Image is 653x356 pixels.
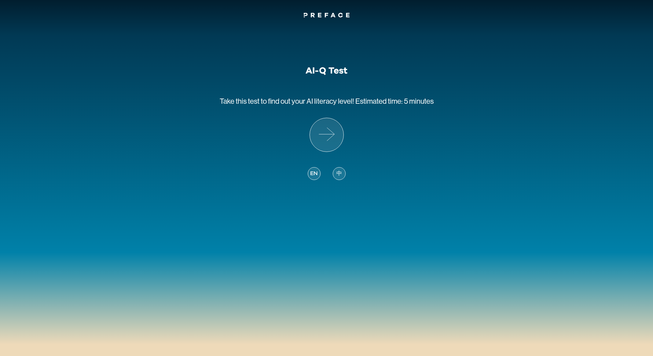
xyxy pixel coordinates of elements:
span: find out your AI literacy level! [268,97,354,105]
span: Take this test to [220,97,267,105]
span: EN [310,170,317,178]
span: 中 [336,170,342,178]
h1: AI-Q Test [306,65,347,76]
span: Estimated time: 5 minutes [355,97,434,105]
